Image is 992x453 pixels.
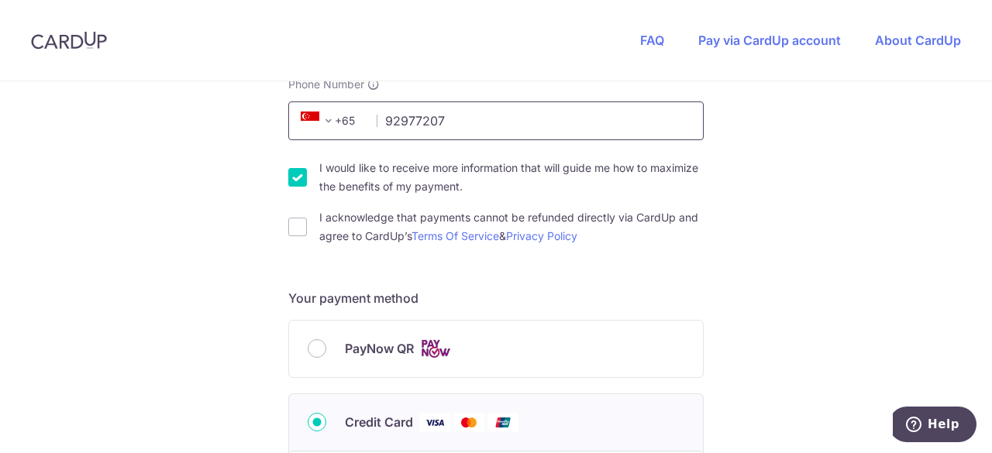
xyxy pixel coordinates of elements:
[893,407,976,445] iframe: Opens a widget where you can find more information
[308,339,684,359] div: PayNow QR Cards logo
[698,33,841,48] a: Pay via CardUp account
[319,159,704,196] label: I would like to receive more information that will guide me how to maximize the benefits of my pa...
[288,77,364,92] span: Phone Number
[308,413,684,432] div: Credit Card Visa Mastercard Union Pay
[345,413,413,431] span: Credit Card
[31,31,107,50] img: CardUp
[296,112,366,130] span: +65
[345,339,414,358] span: PayNow QR
[506,229,577,242] a: Privacy Policy
[640,33,664,48] a: FAQ
[319,208,704,245] label: I acknowledge that payments cannot be refunded directly via CardUp and agree to CardUp’s &
[288,289,704,307] h5: Your payment method
[487,413,518,432] img: Union Pay
[301,112,338,130] span: +65
[412,229,499,242] a: Terms Of Service
[419,413,450,432] img: Visa
[453,413,484,432] img: Mastercard
[875,33,961,48] a: About CardUp
[420,339,451,359] img: Cards logo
